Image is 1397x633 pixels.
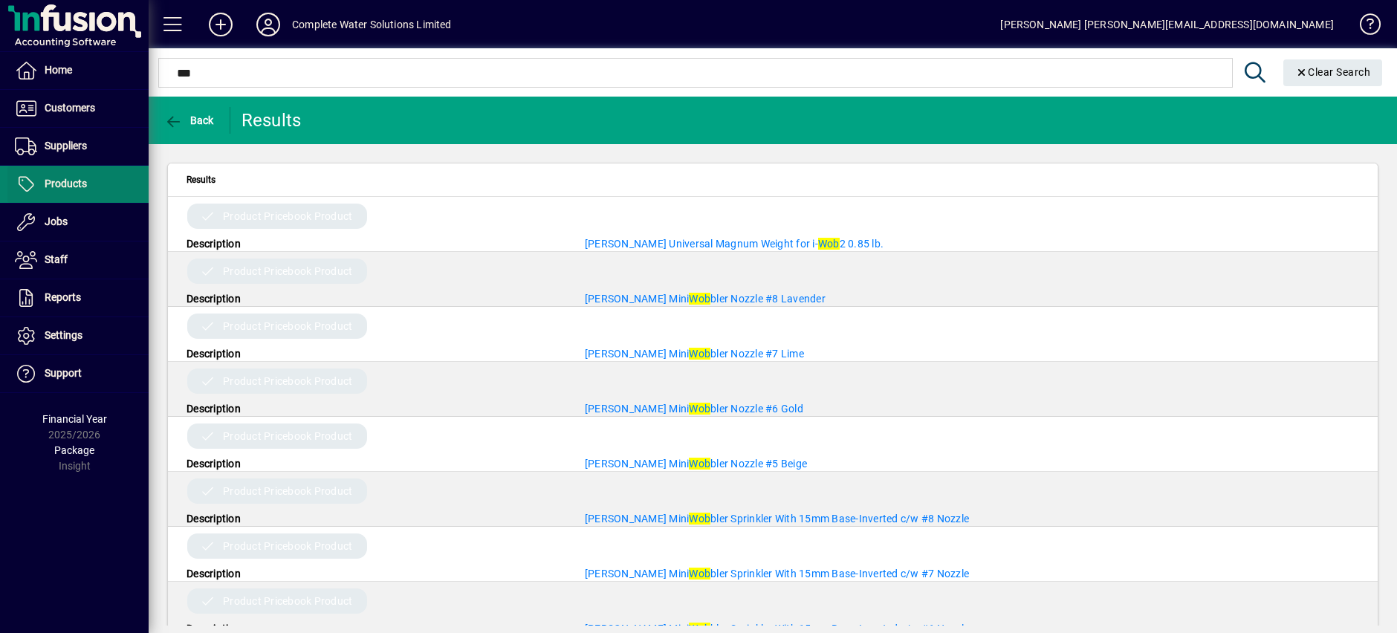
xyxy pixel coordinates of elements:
app-page-header-button: Back [149,107,230,134]
button: Add [197,11,244,38]
span: Product Pricebook Product [223,264,352,279]
div: Description [175,346,574,361]
div: Description [175,401,574,416]
span: Back [164,114,214,126]
span: Product Pricebook Product [223,429,352,444]
button: Profile [244,11,292,38]
a: [PERSON_NAME] MiniWobbler Nozzle #6 Gold [585,403,803,415]
span: [PERSON_NAME] Mini bler Sprinkler With 15mm Base-Inverted c/w #7 Nozzle [585,568,969,580]
a: [PERSON_NAME] Universal Magnum Weight for i-Wob2 0.85 lb. [585,238,884,250]
span: Financial Year [42,413,107,425]
span: [PERSON_NAME] Universal Magnum Weight for i- 2 0.85 lb. [585,238,884,250]
div: Description [175,291,574,306]
a: Reports [7,279,149,316]
a: Knowledge Base [1349,3,1378,51]
span: [PERSON_NAME] Mini bler Nozzle #5 Beige [585,458,807,470]
div: [PERSON_NAME] [PERSON_NAME][EMAIL_ADDRESS][DOMAIN_NAME] [1000,13,1334,36]
span: Clear Search [1295,66,1371,78]
span: Reports [45,291,81,303]
button: Clear [1283,59,1383,86]
span: Support [45,367,82,379]
span: [PERSON_NAME] Mini bler Nozzle #7 Lime [585,348,804,360]
a: Customers [7,90,149,127]
a: Suppliers [7,128,149,165]
div: Description [175,566,574,581]
a: Support [7,355,149,392]
span: [PERSON_NAME] Mini bler Sprinkler With 15mm Base-Inverted c/w #8 Nozzle [585,513,969,525]
div: Description [175,511,574,526]
a: Jobs [7,204,149,241]
em: Wob [689,293,710,305]
span: Customers [45,102,95,114]
a: [PERSON_NAME] MiniWobbler Sprinkler With 15mm Base-Inverted c/w #8 Nozzle [585,513,969,525]
span: [PERSON_NAME] Mini bler Nozzle #6 Gold [585,403,803,415]
div: Complete Water Solutions Limited [292,13,452,36]
span: Settings [45,329,82,341]
span: Suppliers [45,140,87,152]
span: Product Pricebook Product [223,484,352,499]
span: Staff [45,253,68,265]
div: Results [242,108,305,132]
a: Home [7,52,149,89]
em: Wob [689,403,710,415]
a: Settings [7,317,149,354]
em: Wob [818,238,840,250]
a: [PERSON_NAME] MiniWobbler Nozzle #7 Lime [585,348,804,360]
span: Product Pricebook Product [223,374,352,389]
em: Wob [689,348,710,360]
em: Wob [689,568,710,580]
a: Staff [7,241,149,279]
a: [PERSON_NAME] MiniWobbler Nozzle #5 Beige [585,458,807,470]
div: Description [175,236,574,251]
div: Description [175,456,574,471]
span: Package [54,444,94,456]
span: Product Pricebook Product [223,209,352,224]
em: Wob [689,513,710,525]
span: Jobs [45,215,68,227]
span: Home [45,64,72,76]
span: Products [45,178,87,189]
span: Product Pricebook Product [223,594,352,608]
span: Product Pricebook Product [223,539,352,554]
button: Back [161,107,218,134]
span: Results [187,172,215,188]
a: [PERSON_NAME] MiniWobbler Nozzle #8 Lavender [585,293,826,305]
a: Products [7,166,149,203]
em: Wob [689,458,710,470]
a: [PERSON_NAME] MiniWobbler Sprinkler With 15mm Base-Inverted c/w #7 Nozzle [585,568,969,580]
span: [PERSON_NAME] Mini bler Nozzle #8 Lavender [585,293,826,305]
span: Product Pricebook Product [223,319,352,334]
